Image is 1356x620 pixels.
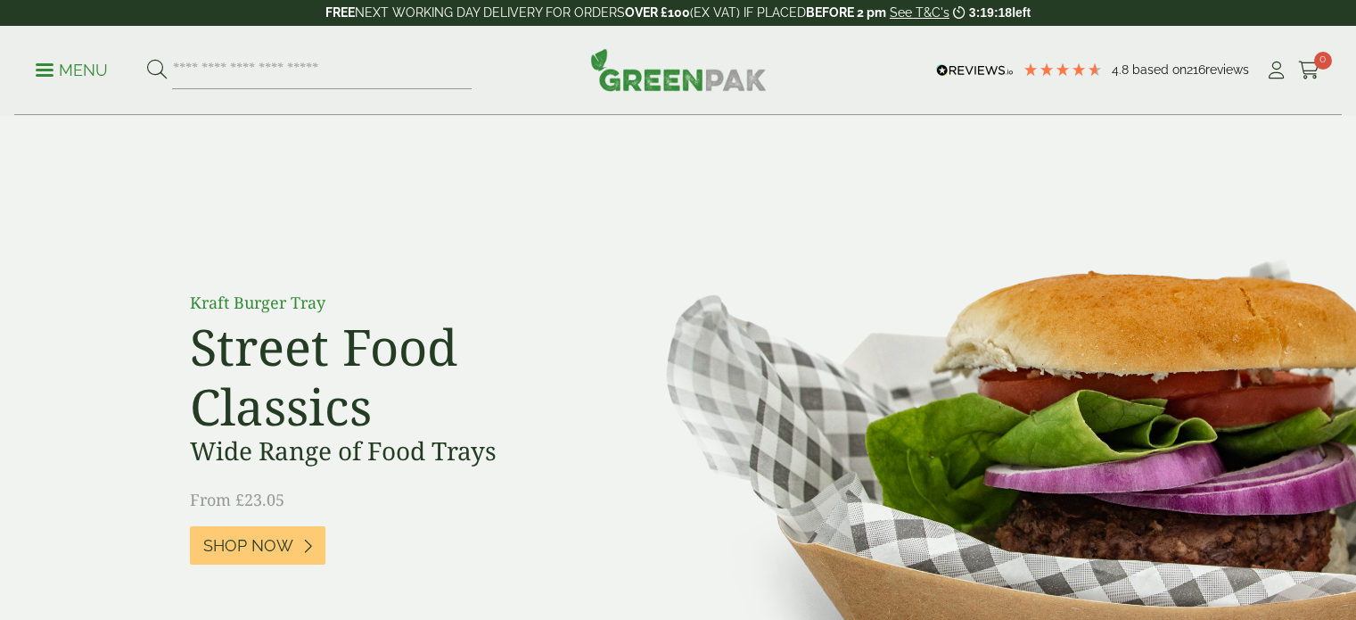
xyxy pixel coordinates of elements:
[936,64,1014,77] img: REVIEWS.io
[325,5,355,20] strong: FREE
[36,60,108,81] p: Menu
[190,526,325,565] a: Shop Now
[1265,62,1287,79] i: My Account
[1023,62,1103,78] div: 4.79 Stars
[203,536,293,556] span: Shop Now
[1187,62,1205,77] span: 216
[1205,62,1249,77] span: reviews
[969,5,1012,20] span: 3:19:18
[625,5,690,20] strong: OVER £100
[1314,52,1332,70] span: 0
[36,60,108,78] a: Menu
[1132,62,1187,77] span: Based on
[890,5,949,20] a: See T&C's
[1012,5,1031,20] span: left
[1298,57,1320,84] a: 0
[1298,62,1320,79] i: Cart
[190,317,591,436] h2: Street Food Classics
[190,489,284,510] span: From £23.05
[190,436,591,467] h3: Wide Range of Food Trays
[590,48,767,91] img: GreenPak Supplies
[806,5,886,20] strong: BEFORE 2 pm
[1112,62,1132,77] span: 4.8
[190,291,591,315] p: Kraft Burger Tray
